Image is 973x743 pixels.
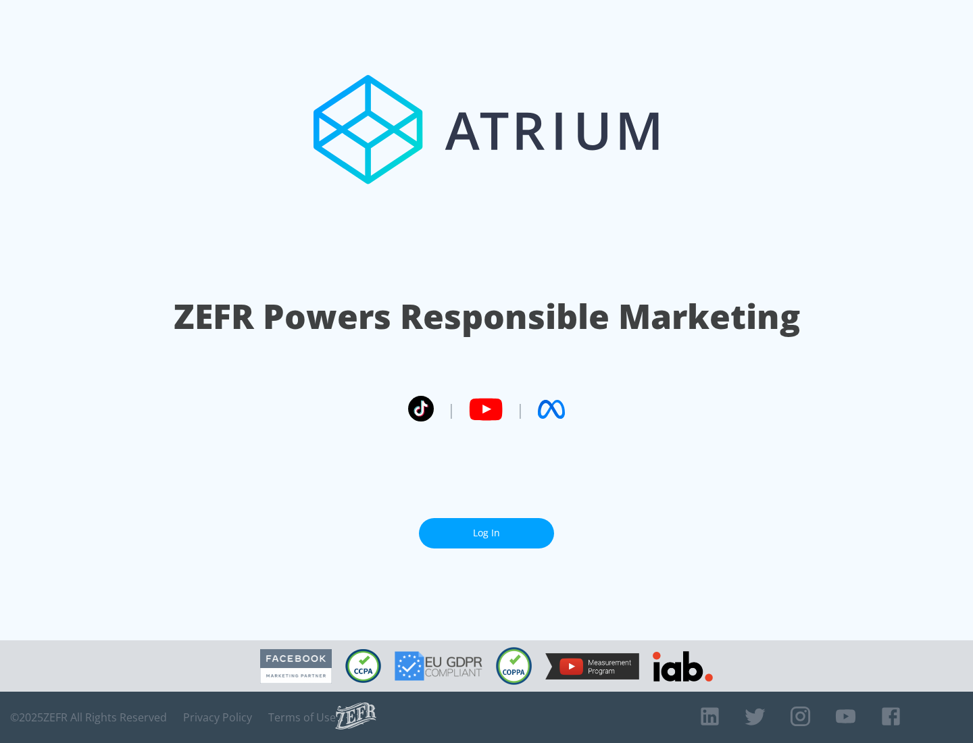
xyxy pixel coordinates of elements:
img: YouTube Measurement Program [545,653,639,680]
a: Log In [419,518,554,548]
span: | [516,399,524,419]
a: Privacy Policy [183,711,252,724]
img: GDPR Compliant [395,651,482,681]
img: IAB [653,651,713,682]
span: | [447,399,455,419]
span: © 2025 ZEFR All Rights Reserved [10,711,167,724]
img: CCPA Compliant [345,649,381,683]
img: Facebook Marketing Partner [260,649,332,684]
a: Terms of Use [268,711,336,724]
img: COPPA Compliant [496,647,532,685]
h1: ZEFR Powers Responsible Marketing [174,293,800,340]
